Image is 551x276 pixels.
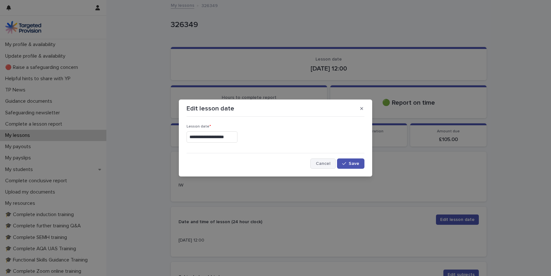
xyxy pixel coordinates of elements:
span: Save [349,161,359,166]
button: Save [337,158,364,169]
span: Lesson date [187,125,211,128]
p: Edit lesson date [187,105,234,112]
span: Cancel [316,161,330,166]
button: Cancel [310,158,336,169]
